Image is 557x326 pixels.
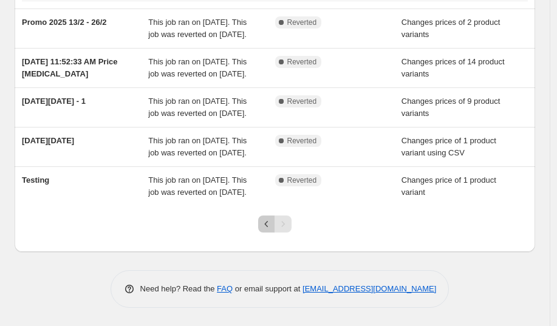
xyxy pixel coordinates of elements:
span: [DATE][DATE] [22,136,74,145]
span: Changes prices of 9 product variants [402,97,501,118]
span: [DATE] 11:52:33 AM Price [MEDICAL_DATA] [22,57,118,78]
span: This job ran on [DATE]. This job was reverted on [DATE]. [148,136,247,157]
span: [DATE][DATE] - 1 [22,97,86,106]
span: Changes prices of 2 product variants [402,18,501,39]
span: Changes prices of 14 product variants [402,57,505,78]
span: Reverted [287,57,317,67]
a: FAQ [217,284,233,293]
nav: Pagination [258,216,292,233]
a: [EMAIL_ADDRESS][DOMAIN_NAME] [302,284,436,293]
span: Need help? Read the [140,284,217,293]
span: Promo 2025 13/2 - 26/2 [22,18,106,27]
span: Changes price of 1 product variant using CSV [402,136,496,157]
span: This job ran on [DATE]. This job was reverted on [DATE]. [148,18,247,39]
span: This job ran on [DATE]. This job was reverted on [DATE]. [148,57,247,78]
span: Reverted [287,18,317,27]
span: This job ran on [DATE]. This job was reverted on [DATE]. [148,175,247,197]
span: Reverted [287,97,317,106]
span: This job ran on [DATE]. This job was reverted on [DATE]. [148,97,247,118]
button: Previous [258,216,275,233]
span: Reverted [287,175,317,185]
span: Changes price of 1 product variant [402,175,496,197]
span: Reverted [287,136,317,146]
span: Testing [22,175,49,185]
span: or email support at [233,284,302,293]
